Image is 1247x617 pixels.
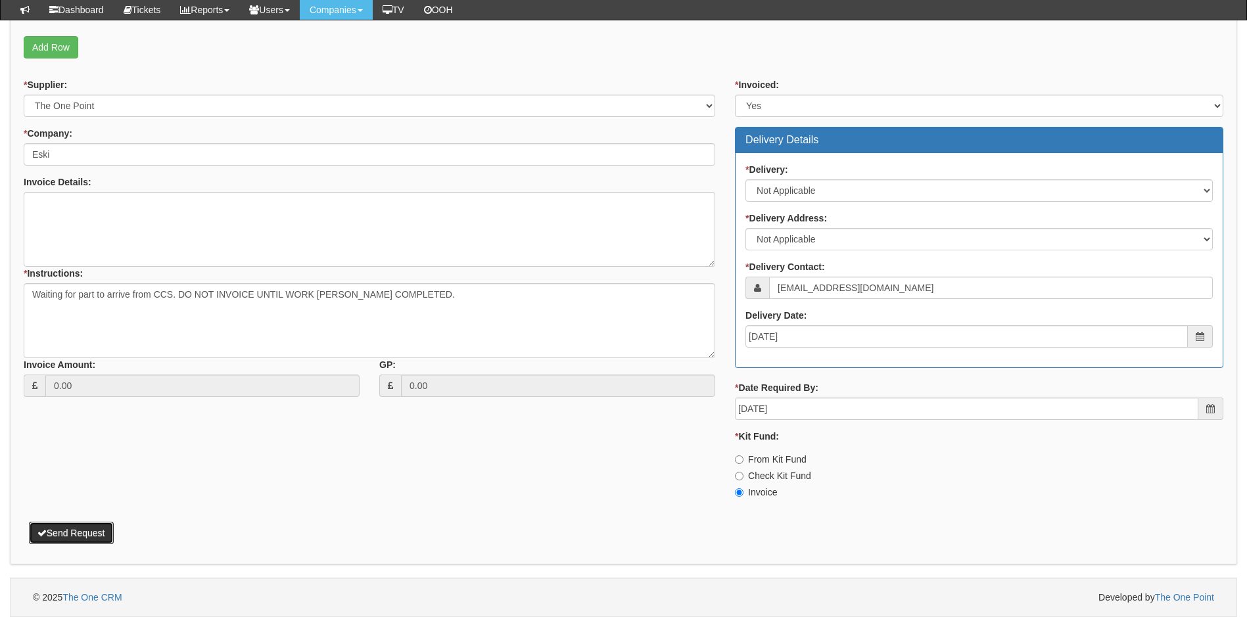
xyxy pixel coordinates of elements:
[735,472,743,480] input: Check Kit Fund
[735,469,811,482] label: Check Kit Fund
[735,381,818,394] label: Date Required By:
[1098,591,1214,604] span: Developed by
[24,358,95,371] label: Invoice Amount:
[24,78,67,91] label: Supplier:
[33,592,122,603] span: © 2025
[735,486,777,499] label: Invoice
[735,430,779,443] label: Kit Fund:
[379,358,396,371] label: GP:
[745,163,788,176] label: Delivery:
[62,592,122,603] a: The One CRM
[745,309,807,322] label: Delivery Date:
[745,212,827,225] label: Delivery Address:
[735,78,779,91] label: Invoiced:
[1155,592,1214,603] a: The One Point
[735,453,807,466] label: From Kit Fund
[745,260,825,273] label: Delivery Contact:
[24,267,83,280] label: Instructions:
[735,488,743,497] input: Invoice
[745,134,1213,146] h3: Delivery Details
[24,36,78,58] a: Add Row
[735,455,743,464] input: From Kit Fund
[24,175,91,189] label: Invoice Details:
[29,522,114,544] button: Send Request
[24,127,72,140] label: Company:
